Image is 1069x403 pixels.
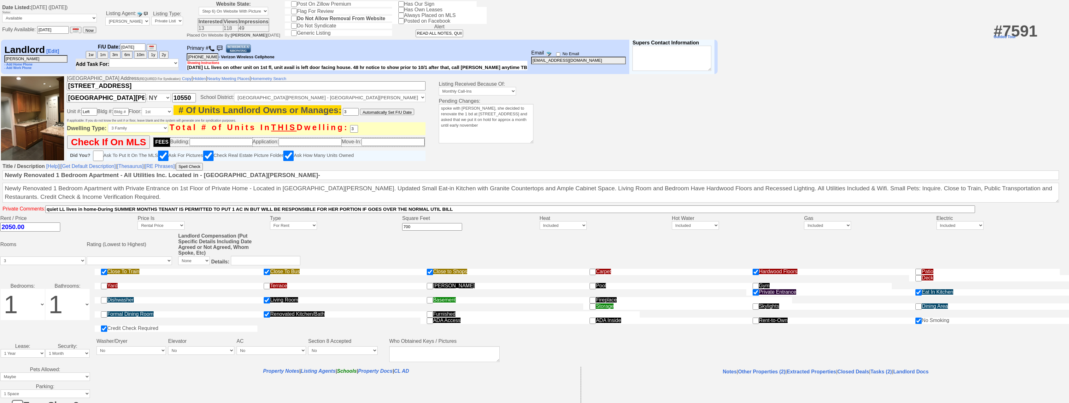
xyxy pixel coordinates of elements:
span: Fireplace [596,297,617,302]
span: [PERSON_NAME] [433,283,475,288]
span: Fully Available: [2,27,36,32]
input: Hardwood Floors [753,269,759,275]
td: Security: [45,337,90,367]
input: Carpet [590,269,596,275]
input: Flag For Review [291,9,297,14]
img: compose_email.png [136,11,143,17]
span: Storage [596,303,614,309]
font: Hidden [193,76,206,81]
span: Dishwasher [107,297,134,302]
b: Title / Description [3,164,45,169]
span: Deck [922,275,933,280]
input: Gym [753,283,759,289]
input: Yard [101,283,107,289]
div: Listing Received Because Of: [439,81,1068,87]
input: City [67,93,146,102]
td: Price Is [138,216,270,221]
span: Carpet [596,269,611,274]
span: Skylights [759,303,779,309]
input: Post On Zillow Premium [291,1,297,7]
span: Hardwood Floors [759,269,797,274]
td: [DATE] ([DATE]) [2,4,97,26]
a: [Edit] [46,49,59,54]
td: Lease: [0,337,45,367]
img: [calendar icon] [149,45,154,50]
span: Close To Train [107,269,139,274]
input: Skylights [753,303,759,310]
nobr: Status: [2,10,97,21]
span: Primary # [187,45,208,51]
input: Do Not Allow Removal From Website [291,16,297,21]
span: ADA Access [433,318,461,323]
b: [PERSON_NAME] [231,33,267,37]
td: Listing Type: [150,0,184,38]
th: F/U Date: [71,40,183,74]
a: Guided Tour [994,35,1016,39]
span: | | | [61,164,176,169]
input: Formal Dining Room [101,311,107,318]
nobr: Unit #: Bldg #: Floor: [67,109,173,114]
input: Pool [590,283,596,289]
img: call.png [209,45,215,52]
button: Automatically Set F/U Date [360,109,414,115]
a: Other Properties (2) [738,369,785,374]
span: Generic Listing [297,30,331,36]
input: Dishwasher [101,297,107,303]
input: Living Room [264,297,270,303]
span: Close To Bus [270,269,300,274]
span: Pool [596,283,606,288]
a: Schools [337,368,356,374]
img: sms.png [215,44,224,53]
font: Homemetry Search [251,76,286,81]
span: Do Not Syndicate [297,23,336,28]
img: Schedule-a-showing.gif [226,44,251,53]
span: Eat In Kitchen [922,289,953,295]
font: - Verizon Wireless Cellphone [218,55,274,59]
input: Deck [915,275,922,281]
b: # [994,22,1002,40]
input: Basement [427,297,433,303]
button: 3m [110,51,120,59]
td: 49 [238,25,269,32]
input: Furnished [427,311,433,318]
button: 2y [159,51,169,59]
td: Square Feet [402,216,539,221]
span: FEES [155,139,168,145]
input: Terrace [264,283,270,289]
b: Supers Contact Information [632,40,699,45]
input: Private Entrance [753,289,759,296]
td: Rooms [0,233,87,256]
a: [Help] [46,164,59,169]
span: School District: [197,95,426,100]
center: Add Task For: [76,59,179,70]
span: Has Own Leases [404,7,443,12]
font: Private Comments: [3,206,45,211]
small: Placed On Website By: [DATE] [187,33,280,37]
span: Approxmiate. Include units both in lotus and not. - Last Modified By Theresa Bruno 18 days, 18 ho... [173,105,341,115]
textarea: Newly Renovated 1 Bedroom Apartment with Private Entrance on 1st Floor of Private Home - Located ... [3,183,1059,203]
nobr: , [67,95,426,100]
td: Rating (Lowest to Highest) [87,233,173,256]
b: Landlord Compensation (Put Specific Details Including Date Agreed or Not Agreed, Whom Spoke, Etc) [178,233,252,256]
input: Rent-to-Own [753,318,759,324]
b: # Of Units Landlord Owns or Manages: [179,105,342,115]
span: No Smoking [922,318,949,323]
b: Did You? [70,153,90,158]
input: Title [3,170,1059,180]
span: Patio [922,269,933,274]
input: Has Own Leases [398,7,404,13]
span: Credit Check Required [107,325,158,331]
span: Post On Zillow Premium [297,1,351,7]
a: Property Docs [358,368,392,374]
font: (REQUIRED For Syndication) [139,77,181,81]
span: 7591 [994,22,1037,40]
span: Furnished [433,311,455,317]
span: Lifetime: 89 [198,19,222,24]
a: CL AD [394,368,409,374]
input: Fireplace [590,297,596,303]
input: [PERSON_NAME] [427,283,433,289]
button: 10m [134,51,147,59]
input: Posted on Facebook [398,18,404,24]
span: Dwelling Type: [67,125,107,131]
